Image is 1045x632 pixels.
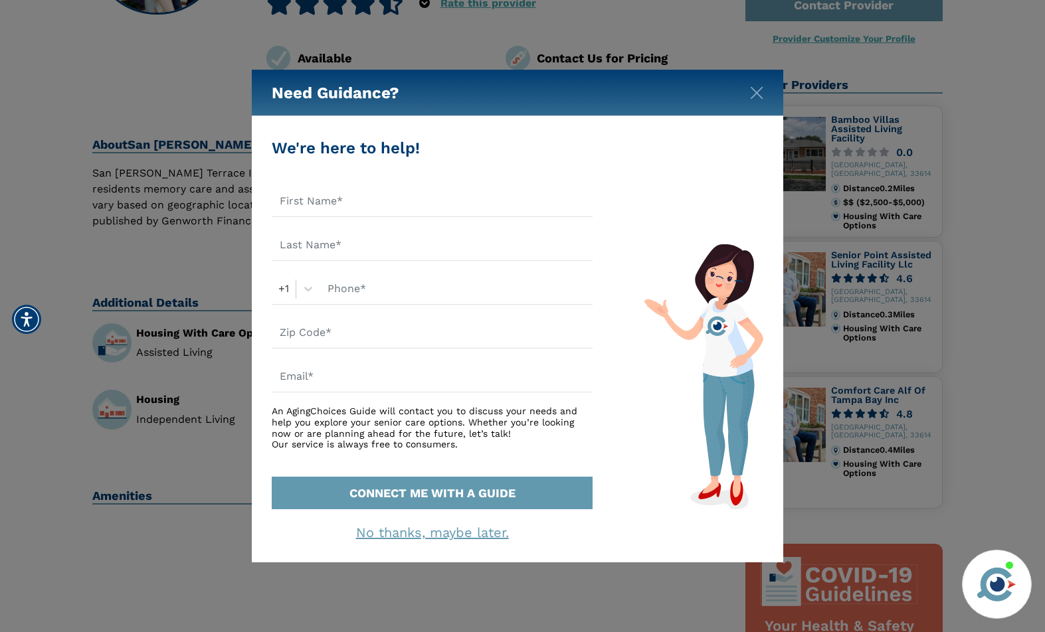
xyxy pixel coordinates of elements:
[272,406,593,450] div: An AgingChoices Guide will contact you to discuss your needs and help you explore your senior car...
[272,187,593,217] input: First Name*
[782,360,1032,542] iframe: iframe
[272,136,593,160] div: We're here to help!
[750,86,763,100] img: modal-close.svg
[272,70,399,116] h5: Need Guidance?
[272,318,593,349] input: Zip Code*
[644,244,763,509] img: match-guide-form.svg
[272,230,593,261] input: Last Name*
[320,274,593,305] input: Phone*
[272,362,593,392] input: Email*
[272,477,593,509] button: CONNECT ME WITH A GUIDE
[974,562,1019,607] img: avatar
[750,84,763,97] button: Close
[356,524,509,540] a: No thanks, maybe later.
[12,305,41,334] div: Accessibility Menu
